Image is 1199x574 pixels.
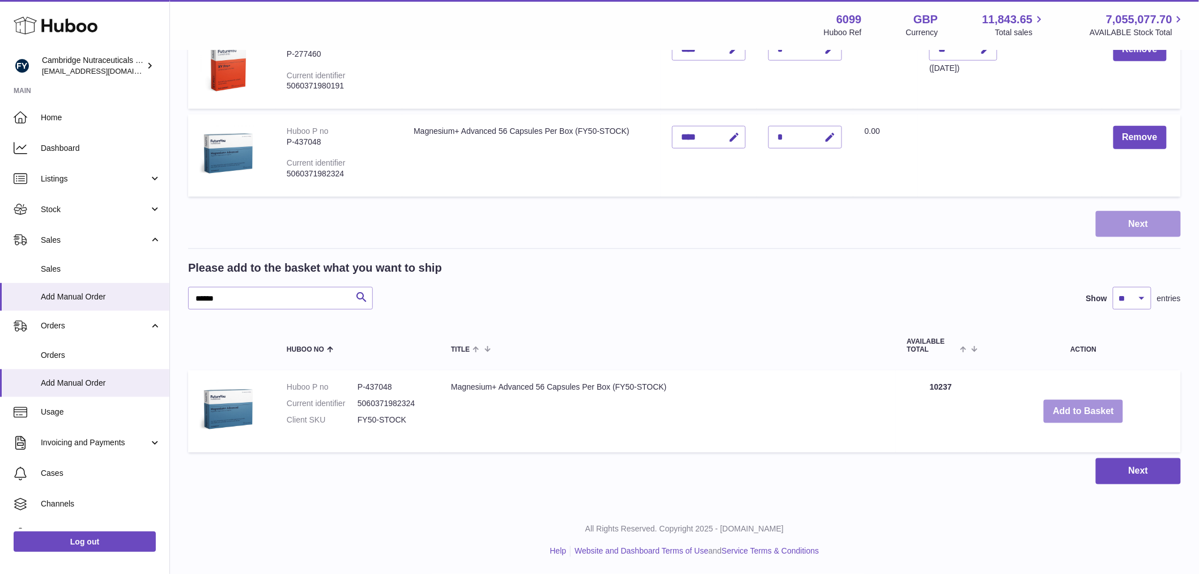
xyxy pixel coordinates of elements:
div: Current identifier [287,158,346,167]
span: Stock [41,204,149,215]
a: Help [550,547,567,556]
a: 7,055,077.70 AVAILABLE Stock Total [1090,12,1185,38]
dd: 5060371982324 [358,398,428,409]
button: Next [1096,211,1181,238]
strong: 6099 [836,12,862,27]
div: Cambridge Nutraceuticals Ltd [42,55,144,77]
div: ([DATE]) [929,63,997,74]
td: Magnesium+ Advanced 56 Capsules Per Box (FY50-STOCK) [402,115,661,197]
div: 5060371982324 [287,168,391,179]
span: Sales [41,264,161,275]
button: Next [1096,458,1181,485]
dt: Current identifier [287,398,358,409]
img: internalAdmin-6099@internal.huboo.com [14,57,31,74]
span: Huboo no [287,346,324,353]
span: AVAILABLE Total [907,338,958,353]
p: All Rights Reserved. Copyright 2025 - [DOMAIN_NAME] [179,524,1190,535]
label: Show [1086,293,1107,304]
span: entries [1157,293,1181,304]
img: Magnesium+ Advanced 56 Capsules Per Box (FY50-STOCK) [199,382,256,438]
span: Listings [41,174,149,184]
button: Add to Basket [1044,400,1123,423]
div: P-437048 [287,137,391,147]
span: Add Manual Order [41,292,161,302]
img: XY Pro+ 28 Capsules Per Box (FY17-STOCK) [199,38,256,95]
span: Channels [41,499,161,509]
th: Action [987,327,1181,364]
span: Title [451,346,470,353]
a: Service Terms & Conditions [722,547,819,556]
span: 7,055,077.70 [1106,12,1172,27]
strong: GBP [913,12,938,27]
div: Huboo Ref [824,27,862,38]
span: Add Manual Order [41,378,161,389]
div: Current identifier [287,71,346,80]
h2: Please add to the basket what you want to ship [188,260,442,276]
span: [EMAIL_ADDRESS][DOMAIN_NAME] [42,66,167,75]
td: XY Pro+ 28 Capsules Per Box (FY17-STOCK) [402,27,661,109]
span: AVAILABLE Stock Total [1090,27,1185,38]
dt: Client SKU [287,415,358,425]
dd: FY50-STOCK [358,415,428,425]
div: P-277460 [287,49,391,60]
div: Currency [906,27,938,38]
span: Orders [41,320,149,331]
img: Magnesium+ Advanced 56 Capsules Per Box (FY50-STOCK) [199,126,256,183]
span: Dashboard [41,143,161,154]
a: Website and Dashboard Terms of Use [575,547,708,556]
div: 5060371980191 [287,81,391,91]
span: Usage [41,407,161,417]
div: Huboo P no [287,126,329,136]
span: Invoicing and Payments [41,437,149,448]
span: 11,843.65 [982,12,1032,27]
li: and [571,546,819,557]
span: 0.00 [865,126,880,136]
a: Log out [14,531,156,552]
span: Sales [41,235,149,246]
span: Orders [41,350,161,361]
a: 11,843.65 Total sales [982,12,1045,38]
td: 10237 [896,370,987,453]
dd: P-437048 [358,382,428,392]
td: Magnesium+ Advanced 56 Capsules Per Box (FY50-STOCK) [440,370,896,453]
button: Remove [1113,126,1167,149]
span: Cases [41,468,161,479]
dt: Huboo P no [287,382,358,392]
span: Home [41,112,161,123]
span: Total sales [995,27,1045,38]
